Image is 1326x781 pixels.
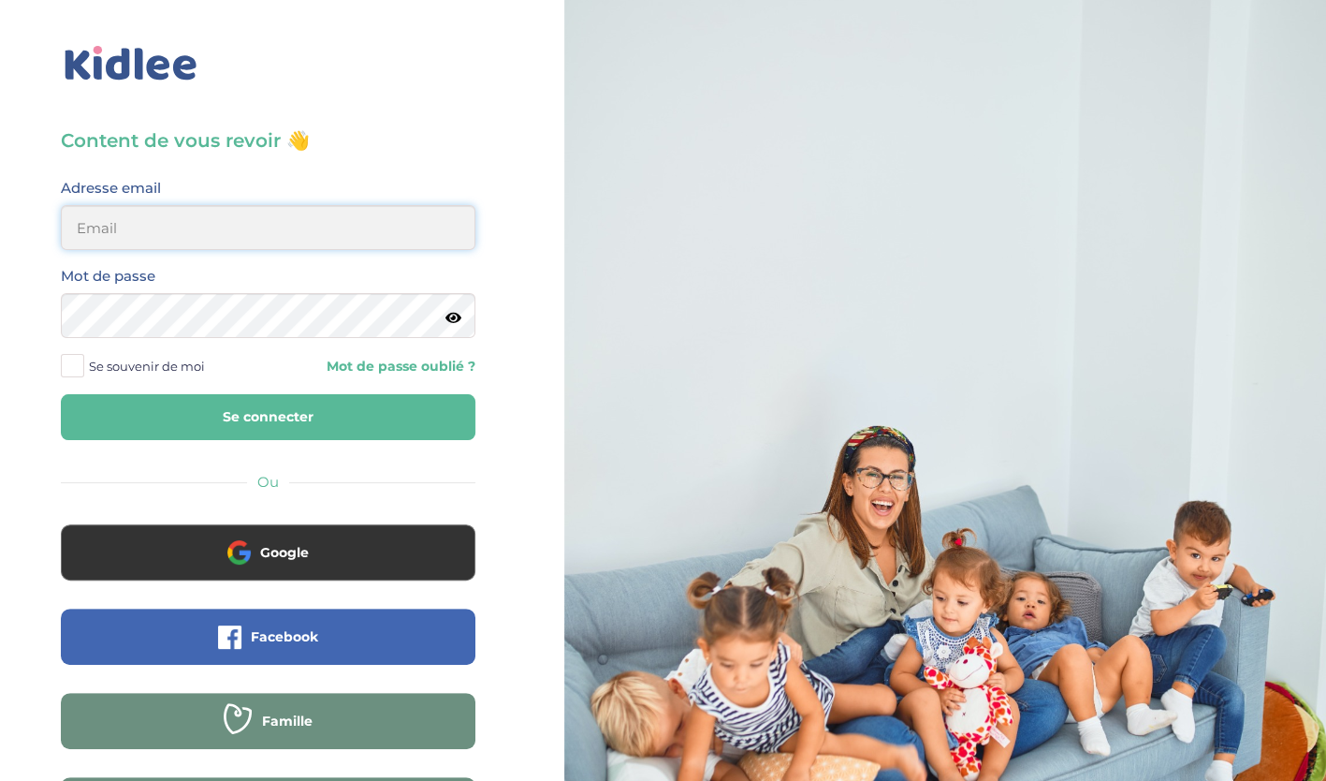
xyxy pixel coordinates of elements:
[260,543,309,562] span: Google
[61,524,475,581] button: Google
[257,473,279,491] span: Ou
[282,358,474,376] a: Mot de passe oublié ?
[227,540,251,564] img: google.png
[61,725,475,743] a: Famille
[61,127,475,154] h3: Content de vous revoir 👋
[61,641,475,658] a: Facebook
[89,354,205,378] span: Se souvenir de moi
[61,176,161,200] label: Adresse email
[61,609,475,665] button: Facebook
[251,627,318,646] span: Facebook
[261,712,312,730] span: Famille
[61,42,201,85] img: logo_kidlee_bleu
[61,264,155,288] label: Mot de passe
[61,394,475,440] button: Se connecter
[61,205,475,250] input: Email
[61,556,475,574] a: Google
[218,626,241,649] img: facebook.png
[61,693,475,749] button: Famille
